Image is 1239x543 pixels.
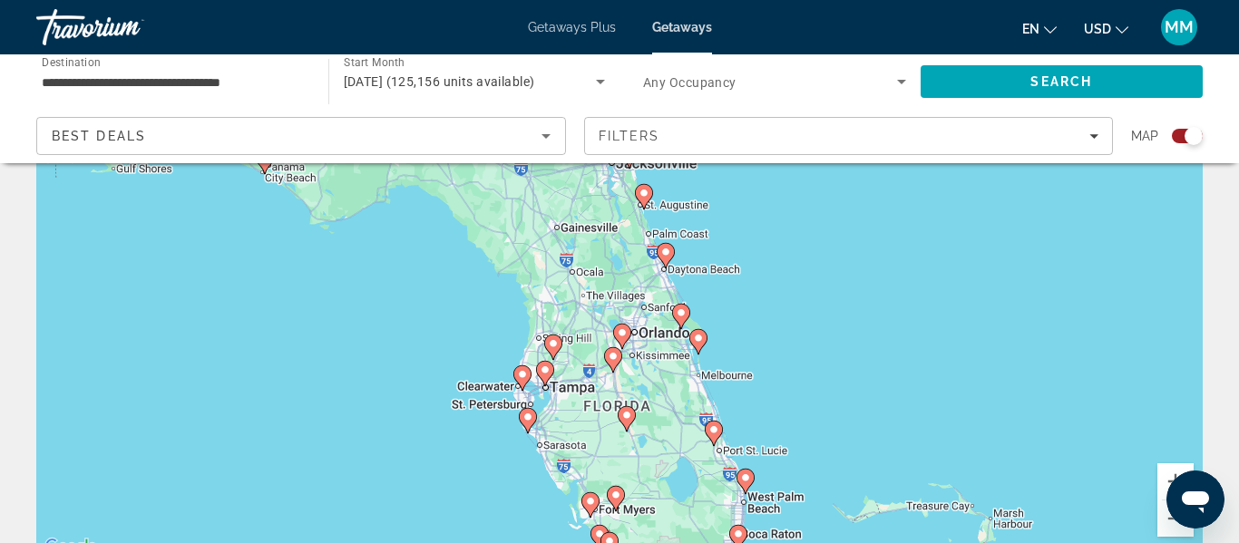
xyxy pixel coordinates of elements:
button: User Menu [1156,8,1203,46]
input: Select destination [42,72,305,93]
span: Best Deals [52,129,146,143]
a: Travorium [36,4,218,51]
span: Search [1030,74,1092,89]
button: Filters [584,117,1114,155]
iframe: Button to launch messaging window [1166,470,1224,528]
span: Any Occupancy [643,75,737,90]
button: Search [921,65,1204,98]
mat-select: Sort by [52,125,551,147]
a: Getaways [652,20,712,34]
span: [DATE] (125,156 units available) [344,74,535,89]
button: Zoom out [1157,500,1194,537]
span: Map [1131,123,1158,149]
span: MM [1165,18,1194,36]
span: USD [1084,22,1111,36]
span: Start Month [344,56,405,69]
button: Change language [1022,15,1057,42]
button: Change currency [1084,15,1128,42]
span: Destination [42,55,101,68]
span: en [1022,22,1039,36]
button: Zoom in [1157,463,1194,499]
a: Getaways Plus [528,20,616,34]
span: Filters [599,129,660,143]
